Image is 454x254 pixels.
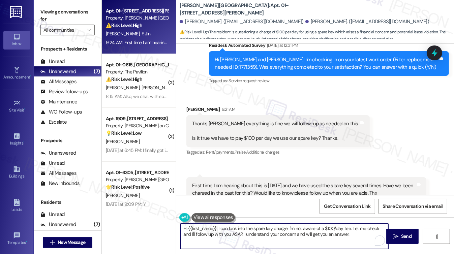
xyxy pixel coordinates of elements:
[43,237,93,248] button: New Message
[246,149,279,155] span: Additional charges
[58,239,85,246] span: New Message
[106,7,168,14] div: Apt. 01~[STREET_ADDRESS][PERSON_NAME]
[106,147,326,153] div: [DATE] at 6:45 PM: I finally got it hooked up [DATE] and there aren't like any channels there isn...
[3,31,30,49] a: Inbox
[40,7,95,25] label: Viewing conversations for
[142,85,175,91] span: [PERSON_NAME]
[220,106,235,113] div: 9:21 AM
[3,97,30,116] a: Site Visit •
[383,203,443,210] span: Share Conversation via email
[40,78,77,85] div: All Messages
[34,45,101,53] div: Prospects + Residents
[34,137,101,144] div: Prospects
[106,169,168,176] div: Apt. 01~3305, [STREET_ADDRESS][PERSON_NAME]
[40,68,76,75] div: Unanswered
[106,192,140,198] span: [PERSON_NAME]
[106,130,142,136] strong: 💡 Risk Level: Low
[40,221,76,228] div: Unanswered
[106,138,140,145] span: [PERSON_NAME]
[209,76,449,86] div: Tagged as:
[180,2,314,17] b: [PERSON_NAME][GEOGRAPHIC_DATA]: Apt. 01~[STREET_ADDRESS][PERSON_NAME]
[3,230,30,248] a: Templates •
[215,56,438,71] div: Hi [PERSON_NAME] and [PERSON_NAME]! I'm checking in on your latest work order (Filter replacement...
[181,224,388,249] textarea: To enrich screen reader interactions, please activate Accessibility in Grammarly extension settings
[40,211,65,218] div: Unread
[40,119,67,126] div: Escalate
[24,107,25,112] span: •
[324,203,370,210] span: Get Conversation Link
[92,219,101,230] div: (7)
[40,88,88,95] div: Review follow-ups
[92,66,101,77] div: (7)
[3,130,30,149] a: Insights •
[40,108,82,116] div: WO Follow-ups
[106,122,168,129] div: Property: [PERSON_NAME] on Canal
[106,76,142,82] strong: ⚠️ Risk Level: High
[43,25,84,35] input: All communities
[386,229,419,244] button: Send
[106,14,168,22] div: Property: [PERSON_NAME][GEOGRAPHIC_DATA]
[180,29,454,43] span: : The resident is questioning a charge of $100 per day for using a spare key, which raises a fina...
[106,201,146,207] div: [DATE] at 9:09 PM: Y
[180,18,304,25] div: [PERSON_NAME]. ([EMAIL_ADDRESS][DOMAIN_NAME])
[3,197,30,215] a: Leads
[305,18,429,25] div: [PERSON_NAME]. ([EMAIL_ADDRESS][DOMAIN_NAME])
[87,27,91,33] i: 
[192,182,416,197] div: First time I am hearing about this is [DATE] and we have used the spare key several times. Have w...
[40,170,77,177] div: All Messages
[393,234,398,239] i: 
[40,160,65,167] div: Unread
[106,22,142,28] strong: ⚠️ Risk Level: High
[106,68,168,75] div: Property: The Pavilion
[3,163,30,182] a: Buildings
[106,115,168,122] div: Apt. 1909, [STREET_ADDRESS]
[379,199,447,214] button: Share Conversation via email
[206,149,235,155] span: Rent/payments ,
[40,98,78,105] div: Maintenance
[320,199,375,214] button: Get Conversation Link
[142,31,151,37] span: F. Jin
[106,85,142,91] span: [PERSON_NAME]
[23,140,24,145] span: •
[186,106,370,115] div: [PERSON_NAME]
[229,78,269,84] span: Service request review
[186,147,370,157] div: Tagged as:
[434,234,439,239] i: 
[192,120,359,142] div: Thanks [PERSON_NAME] everything is fine we will follow-up as needed on this. Is it true we have t...
[50,240,55,245] i: 
[106,31,142,37] span: [PERSON_NAME]
[235,149,246,155] span: Praise ,
[106,61,168,68] div: Apt. 01~0615, [GEOGRAPHIC_DATA][PERSON_NAME]
[209,42,449,51] div: Residesk Automated Survey
[10,6,24,18] img: ResiDesk Logo
[40,180,80,187] div: New Inbounds
[34,199,101,206] div: Residents
[106,176,168,183] div: Property: [PERSON_NAME][GEOGRAPHIC_DATA]
[265,42,298,49] div: [DATE] at 12:31 PM
[26,239,27,244] span: •
[106,184,149,190] strong: 🌟 Risk Level: Positive
[180,29,209,35] strong: ⚠️ Risk Level: High
[401,233,412,240] span: Send
[30,74,31,78] span: •
[40,150,76,157] div: Unanswered
[40,58,65,65] div: Unread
